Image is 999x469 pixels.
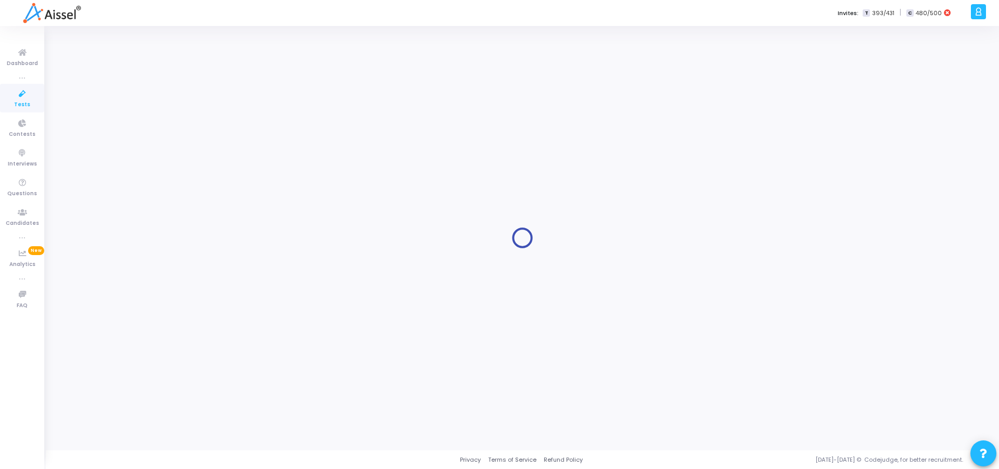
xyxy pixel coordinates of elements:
[916,9,942,18] span: 480/500
[23,3,81,23] img: logo
[7,189,37,198] span: Questions
[906,9,913,17] span: C
[6,219,39,228] span: Candidates
[544,455,583,464] a: Refund Policy
[838,9,859,18] label: Invites:
[9,260,35,269] span: Analytics
[900,7,901,18] span: |
[8,160,37,169] span: Interviews
[17,301,28,310] span: FAQ
[9,130,35,139] span: Contests
[28,246,44,255] span: New
[872,9,894,18] span: 393/431
[14,100,30,109] span: Tests
[863,9,869,17] span: T
[460,455,481,464] a: Privacy
[488,455,536,464] a: Terms of Service
[583,455,986,464] div: [DATE]-[DATE] © Codejudge, for better recruitment.
[7,59,38,68] span: Dashboard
